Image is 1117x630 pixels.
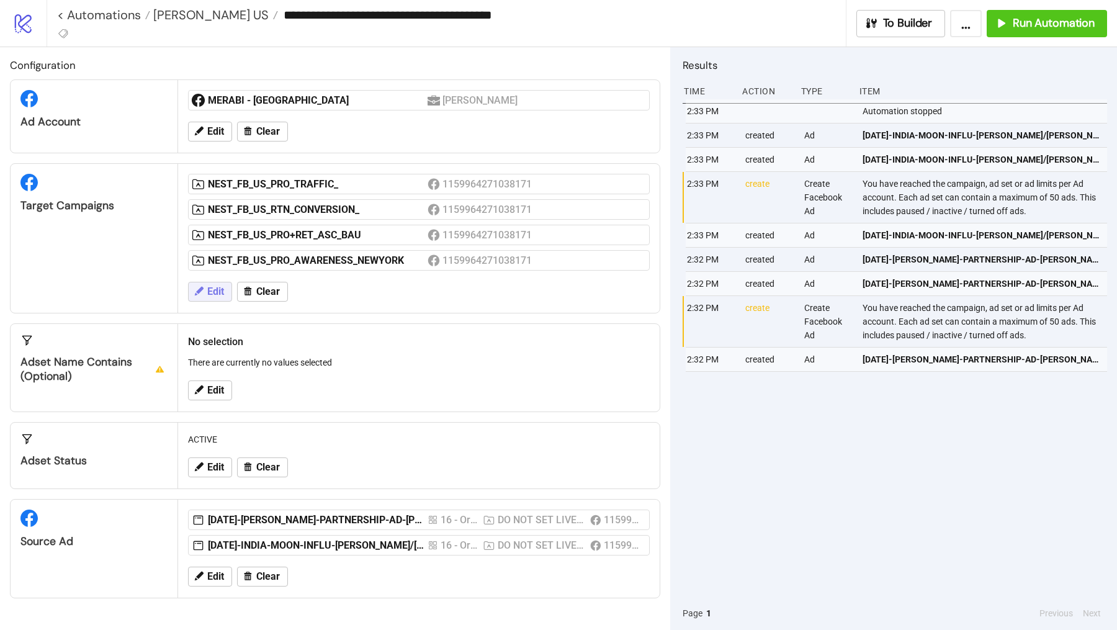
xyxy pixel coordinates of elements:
[744,248,794,271] div: created
[208,94,428,107] div: MERABI - [GEOGRAPHIC_DATA]
[686,148,735,171] div: 2:33 PM
[861,172,1110,223] div: You have reached the campaign, ad set or ad limits per Ad account. Each ad set can contain a maxi...
[188,282,232,302] button: Edit
[861,99,1110,123] div: Automation stopped
[256,126,280,137] span: Clear
[863,128,1101,142] span: [DATE]-INDIA-MOON-INFLU-[PERSON_NAME]/[PERSON_NAME]-BROWN_EN_VID_NI_30092025_F_CC_SC12_USP7_INFLU...
[683,57,1107,73] h2: Results
[442,92,520,108] div: [PERSON_NAME]
[188,457,232,477] button: Edit
[863,272,1101,295] a: [DATE]-[PERSON_NAME]-PARTNERSHIP-AD-[PERSON_NAME]-BROWN_EN_VID_NI_03102025_F_CC_SC12_USP7_PARTNER...
[1036,606,1077,620] button: Previous
[744,223,794,247] div: created
[863,148,1101,171] a: [DATE]-INDIA-MOON-INFLU-[PERSON_NAME]/[PERSON_NAME]-BROWN_EN_VID_NI_30092025_F_CC_SC12_USP7_INFLU...
[188,567,232,587] button: Edit
[744,148,794,171] div: created
[863,248,1101,271] a: [DATE]-[PERSON_NAME]-PARTNERSHIP-AD-[PERSON_NAME]-BROWN_EN_VID_NI_03102025_F_CC_SC12_USP7_PARTNER...
[150,9,278,21] a: [PERSON_NAME] US
[20,115,168,129] div: Ad Account
[744,348,794,371] div: created
[863,153,1101,166] span: [DATE]-INDIA-MOON-INFLU-[PERSON_NAME]/[PERSON_NAME]-BROWN_EN_VID_NI_30092025_F_CC_SC12_USP7_INFLU...
[744,172,794,223] div: create
[10,57,660,73] h2: Configuration
[207,126,224,137] span: Edit
[256,286,280,297] span: Clear
[858,79,1107,103] div: Item
[686,223,735,247] div: 2:33 PM
[863,223,1101,247] a: [DATE]-INDIA-MOON-INFLU-[PERSON_NAME]/[PERSON_NAME]-BROWN_EN_VID_NI_30092025_F_CC_SC12_USP7_INFLU...
[686,172,735,223] div: 2:33 PM
[208,539,428,552] div: [DATE]-INDIA-MOON-INFLU-[PERSON_NAME]/[PERSON_NAME]-BROWN_EN_VID_NI_30092025_F_CC_SC12_USP7_INFLU...
[604,538,642,553] div: 1159964271038171
[686,296,735,347] div: 2:32 PM
[237,567,288,587] button: Clear
[863,353,1101,366] span: [DATE]-[PERSON_NAME]-PARTNERSHIP-AD-[PERSON_NAME]-BROWN_EN_VID_NI_03102025_F_CC_SC12_USP7_PARTNER...
[744,124,794,147] div: created
[150,7,269,23] span: [PERSON_NAME] US
[188,122,232,142] button: Edit
[803,124,853,147] div: Ad
[863,228,1101,242] span: [DATE]-INDIA-MOON-INFLU-[PERSON_NAME]/[PERSON_NAME]-BROWN_EN_VID_NI_30092025_F_CC_SC12_USP7_INFLU...
[744,272,794,295] div: created
[237,122,288,142] button: Clear
[683,79,732,103] div: Time
[803,248,853,271] div: Ad
[883,16,933,30] span: To Builder
[686,272,735,295] div: 2:32 PM
[686,348,735,371] div: 2:32 PM
[20,454,168,468] div: Adset Status
[57,9,150,21] a: < Automations
[683,606,702,620] span: Page
[208,178,428,191] div: NEST_FB_US_PRO_TRAFFIC_
[863,277,1101,290] span: [DATE]-[PERSON_NAME]-PARTNERSHIP-AD-[PERSON_NAME]-BROWN_EN_VID_NI_03102025_F_CC_SC12_USP7_PARTNER...
[856,10,946,37] button: To Builder
[208,203,428,217] div: NEST_FB_US_RTN_CONVERSION_
[207,385,224,396] span: Edit
[188,380,232,400] button: Edit
[987,10,1107,37] button: Run Automation
[686,248,735,271] div: 2:32 PM
[256,462,280,473] span: Clear
[188,356,650,369] p: There are currently no values selected
[188,334,650,349] h2: No selection
[441,512,478,528] div: 16 - Original ads US
[498,512,585,528] div: DO NOT SET LIVE - Nest Build Campaign US
[20,199,168,213] div: Target Campaigns
[498,538,585,553] div: DO NOT SET LIVE - Nest Build Campaign US
[441,538,478,553] div: 16 - Original ads US
[803,172,853,223] div: Create Facebook Ad
[803,348,853,371] div: Ad
[702,606,715,620] button: 1
[800,79,850,103] div: Type
[863,124,1101,147] a: [DATE]-INDIA-MOON-INFLU-[PERSON_NAME]/[PERSON_NAME]-BROWN_EN_VID_NI_30092025_F_CC_SC12_USP7_INFLU...
[686,99,735,123] div: 2:33 PM
[950,10,982,37] button: ...
[442,202,534,217] div: 1159964271038171
[208,254,428,268] div: NEST_FB_US_PRO_AWARENESS_NEWYORK
[208,228,428,242] div: NEST_FB_US_PRO+RET_ASC_BAU
[803,223,853,247] div: Ad
[863,253,1101,266] span: [DATE]-[PERSON_NAME]-PARTNERSHIP-AD-[PERSON_NAME]-BROWN_EN_VID_NI_03102025_F_CC_SC12_USP7_PARTNER...
[237,457,288,477] button: Clear
[803,148,853,171] div: Ad
[20,534,168,549] div: Source Ad
[744,296,794,347] div: create
[207,571,224,582] span: Edit
[237,282,288,302] button: Clear
[861,296,1110,347] div: You have reached the campaign, ad set or ad limits per Ad account. Each ad set can contain a maxi...
[20,355,168,384] div: Adset Name contains (optional)
[863,348,1101,371] a: [DATE]-[PERSON_NAME]-PARTNERSHIP-AD-[PERSON_NAME]-BROWN_EN_VID_NI_03102025_F_CC_SC12_USP7_PARTNER...
[442,176,534,192] div: 1159964271038171
[208,513,428,527] div: [DATE]-[PERSON_NAME]-PARTNERSHIP-AD-[PERSON_NAME]-BROWN_EN_VID_NI_03102025_F_CC_SC12_USP7_PARTNER...
[686,124,735,147] div: 2:33 PM
[741,79,791,103] div: Action
[442,227,534,243] div: 1159964271038171
[1013,16,1095,30] span: Run Automation
[604,512,642,528] div: 1159964271038171
[256,571,280,582] span: Clear
[442,253,534,268] div: 1159964271038171
[803,272,853,295] div: Ad
[207,286,224,297] span: Edit
[183,428,655,451] div: ACTIVE
[1079,606,1105,620] button: Next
